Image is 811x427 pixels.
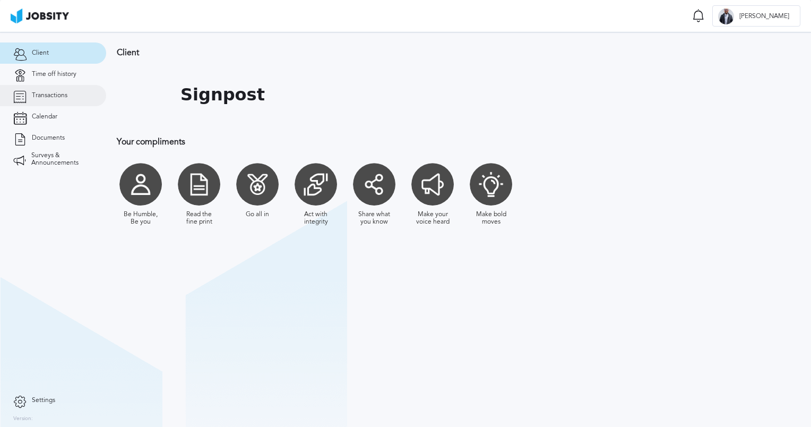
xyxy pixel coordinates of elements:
span: Surveys & Announcements [31,152,93,167]
div: Share what you know [356,211,393,226]
div: Act with integrity [297,211,334,226]
div: Make your voice heard [414,211,451,226]
span: Settings [32,397,55,404]
div: Go all in [246,211,269,218]
span: Transactions [32,92,67,99]
span: Time off history [32,71,76,78]
img: ab4bad089aa723f57921c736e9817d99.png [11,8,69,23]
h3: Client [117,48,693,57]
h1: Signpost [180,85,265,105]
div: Make bold moves [472,211,510,226]
div: A [718,8,734,24]
button: A[PERSON_NAME] [712,5,800,27]
div: Read the fine print [180,211,218,226]
div: Be Humble, Be you [122,211,159,226]
h3: Your compliments [117,137,693,147]
span: Client [32,49,49,57]
span: [PERSON_NAME] [734,13,795,20]
label: Version: [13,416,33,422]
span: Calendar [32,113,57,121]
span: Documents [32,134,65,142]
